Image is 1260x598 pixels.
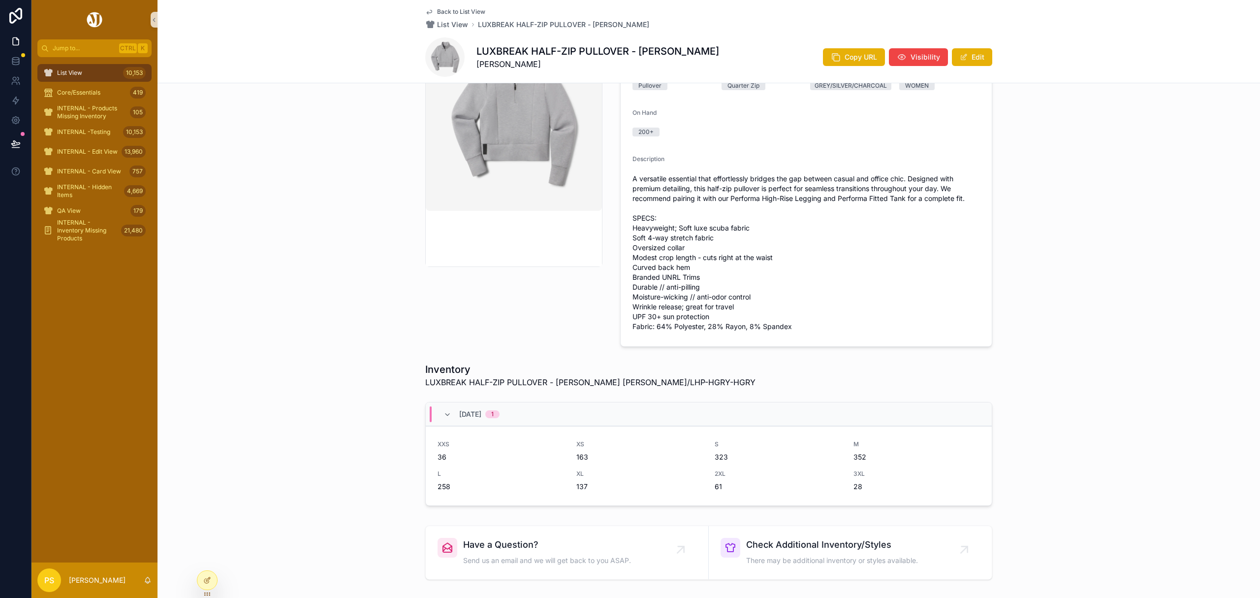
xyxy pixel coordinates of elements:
a: XXS36XS163S323M352L258XL1372XL613XL28 [426,426,992,505]
span: XS [576,440,703,448]
div: 13,960 [122,146,146,158]
div: 1 [491,410,494,418]
span: 61 [715,482,842,492]
a: Have a Question?Send us an email and we will get back to you ASAP. [426,526,709,579]
h1: LUXBREAK HALF-ZIP PULLOVER - [PERSON_NAME] [476,44,719,58]
a: INTERNAL - Inventory Missing Products21,480 [37,222,152,239]
span: Description [632,155,664,163]
a: List View10,153 [37,64,152,82]
span: 137 [576,482,703,492]
span: XL [576,470,703,478]
span: L [438,470,565,478]
p: [PERSON_NAME] [69,575,126,585]
span: 2XL [715,470,842,478]
span: 3XL [853,470,980,478]
span: 28 [853,482,980,492]
span: M [853,440,980,448]
div: 757 [129,166,146,177]
span: [DATE] [459,409,481,419]
a: INTERNAL -Testing10,153 [37,123,152,141]
span: 36 [438,452,565,462]
button: Visibility [889,48,948,66]
div: 21,480 [121,225,146,236]
span: 323 [715,452,842,462]
div: 419 [130,87,146,99]
span: [PERSON_NAME] [476,58,719,70]
span: INTERNAL -Testing [57,128,110,136]
span: 352 [853,452,980,462]
div: 179 [130,205,146,217]
span: 163 [576,452,703,462]
div: 10,153 [123,67,146,79]
span: List View [437,20,468,30]
a: INTERNAL - Hidden Items4,669 [37,182,152,200]
span: A versatile essential that effortlessly bridges the gap between casual and office chic. Designed ... [632,174,980,332]
span: S [715,440,842,448]
a: List View [425,20,468,30]
button: Copy URL [823,48,885,66]
div: scrollable content [31,57,157,252]
div: 200+ [638,128,654,136]
span: INTERNAL - Products Missing Inventory [57,104,126,120]
span: INTERNAL - Card View [57,167,121,175]
div: Quarter Zip [727,81,759,90]
div: 4,669 [124,185,146,197]
a: Core/Essentials419 [37,84,152,101]
a: INTERNAL - Card View757 [37,163,152,180]
span: Check Additional Inventory/Styles [746,538,918,552]
div: Pullover [638,81,661,90]
div: WOMEN [905,81,929,90]
div: 10,153 [123,126,146,138]
span: There may be additional inventory or styles available. [746,556,918,565]
div: 105 [130,106,146,118]
a: LUXBREAK HALF-ZIP PULLOVER - [PERSON_NAME] [478,20,649,30]
img: App logo [85,12,104,28]
span: Visibility [911,52,940,62]
span: LUXBREAK HALF-ZIP PULLOVER - [PERSON_NAME] [PERSON_NAME]/LHP-HGRY-HGRY [425,376,756,388]
span: On Hand [632,109,657,116]
span: Copy URL [845,52,877,62]
span: Have a Question? [463,538,631,552]
span: PS [44,574,54,586]
img: LUXBREAK-HALF-ZIP-PULLOVER-HEATHER-GRAY.webp [426,24,602,211]
button: Jump to...CtrlK [37,39,152,57]
span: INTERNAL - Edit View [57,148,118,156]
a: QA View179 [37,202,152,220]
span: QA View [57,207,81,215]
span: Send us an email and we will get back to you ASAP. [463,556,631,565]
span: Jump to... [53,44,115,52]
span: Ctrl [119,43,137,53]
h1: Inventory [425,363,756,376]
a: Check Additional Inventory/StylesThere may be additional inventory or styles available. [709,526,992,579]
span: K [139,44,147,52]
span: XXS [438,440,565,448]
div: GREY/SILVER/CHARCOAL [815,81,887,90]
a: Back to List View [425,8,485,16]
span: Back to List View [437,8,485,16]
a: INTERNAL - Products Missing Inventory105 [37,103,152,121]
span: 258 [438,482,565,492]
span: INTERNAL - Hidden Items [57,183,120,199]
span: List View [57,69,82,77]
span: INTERNAL - Inventory Missing Products [57,219,117,242]
span: Core/Essentials [57,89,100,97]
button: Edit [952,48,992,66]
a: INTERNAL - Edit View13,960 [37,143,152,161]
